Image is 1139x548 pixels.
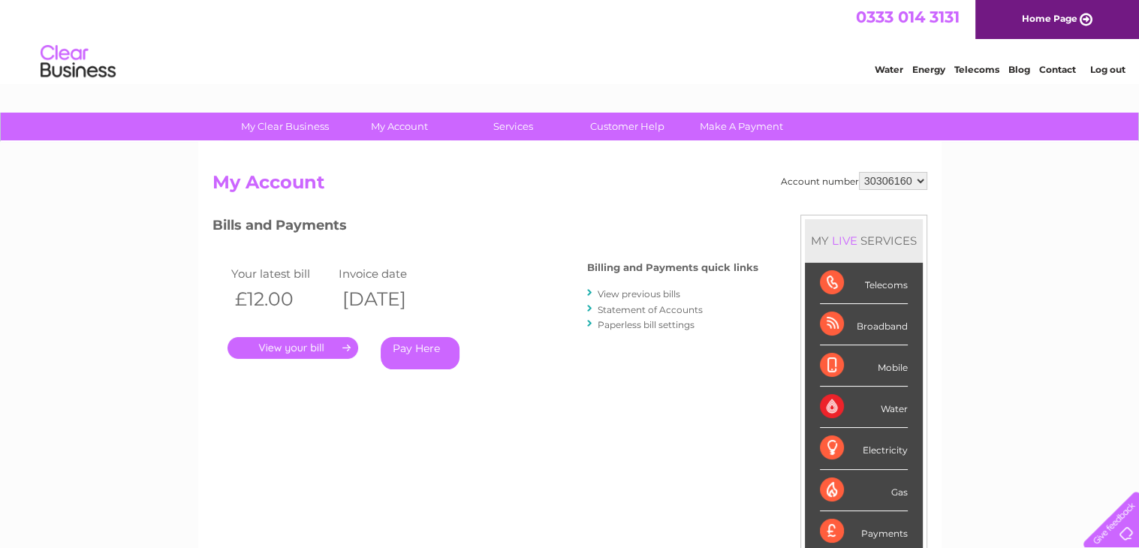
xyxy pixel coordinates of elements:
[820,304,908,345] div: Broadband
[335,263,443,284] td: Invoice date
[1039,64,1076,75] a: Contact
[451,113,575,140] a: Services
[679,113,803,140] a: Make A Payment
[227,337,358,359] a: .
[598,304,703,315] a: Statement of Accounts
[820,470,908,511] div: Gas
[223,113,347,140] a: My Clear Business
[820,387,908,428] div: Water
[820,263,908,304] div: Telecoms
[587,262,758,273] h4: Billing and Payments quick links
[40,39,116,85] img: logo.png
[227,263,336,284] td: Your latest bill
[820,428,908,469] div: Electricity
[954,64,999,75] a: Telecoms
[335,284,443,315] th: [DATE]
[875,64,903,75] a: Water
[1089,64,1125,75] a: Log out
[212,172,927,200] h2: My Account
[212,215,758,241] h3: Bills and Payments
[912,64,945,75] a: Energy
[215,8,925,73] div: Clear Business is a trading name of Verastar Limited (registered in [GEOGRAPHIC_DATA] No. 3667643...
[598,288,680,300] a: View previous bills
[227,284,336,315] th: £12.00
[805,219,923,262] div: MY SERVICES
[820,345,908,387] div: Mobile
[337,113,461,140] a: My Account
[829,233,860,248] div: LIVE
[598,319,695,330] a: Paperless bill settings
[1008,64,1030,75] a: Blog
[856,8,960,26] a: 0333 014 3131
[381,337,460,369] a: Pay Here
[781,172,927,190] div: Account number
[565,113,689,140] a: Customer Help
